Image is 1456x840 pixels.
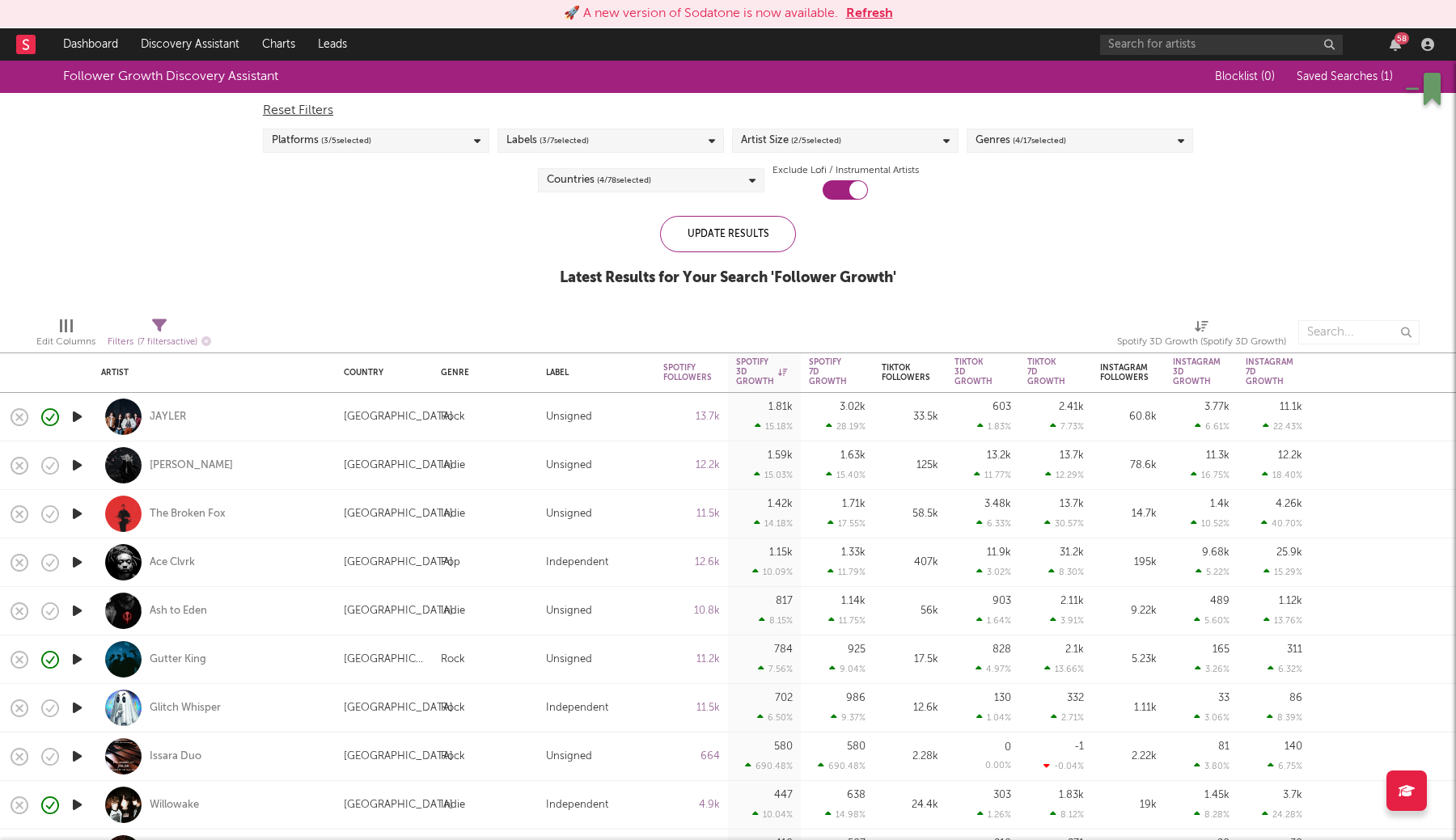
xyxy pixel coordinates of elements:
[1194,712,1230,723] div: 3.06 %
[546,796,608,815] div: Independent
[1263,421,1302,432] div: 22.43 %
[1210,596,1230,606] div: 489
[1100,650,1157,669] div: 5.23k
[36,312,95,359] div: Edit Columns
[441,553,460,572] div: Pop
[848,644,866,655] div: 925
[663,456,720,475] div: 12.2k
[1065,644,1084,655] div: 2.1k
[564,4,838,23] div: 🚀 A new version of Sodatone is now available.
[768,402,793,412] div: 1.81k
[840,450,866,461] div: 1.63k
[441,368,522,378] div: Genre
[1044,518,1084,529] div: 30.57 %
[1013,131,1066,150] span: ( 4 / 17 selected)
[1100,35,1343,55] input: Search for artists
[827,518,866,529] div: 17.55 %
[829,664,866,674] div: 9.04 %
[1050,809,1084,820] div: 8.12 %
[63,67,278,87] div: Follower Growth Discovery Assistant
[1045,470,1084,480] div: 12.29 %
[1027,357,1065,386] div: Tiktok 7D Growth
[1261,518,1302,529] div: 40.70 %
[976,664,1011,674] div: 4.97 %
[36,332,95,352] div: Edit Columns
[1074,741,1084,752] div: -1
[546,602,592,621] div: Unsigned
[1195,421,1230,432] div: 6.61 %
[150,410,186,424] a: JAYLER
[1204,402,1230,412] div: 3.77k
[1263,567,1302,577] div: 15.29 %
[663,796,720,815] div: 4.9k
[768,450,793,461] div: 1.59k
[1263,615,1302,626] div: 13.76 %
[1395,32,1409,44] div: 58
[993,644,1011,655] div: 828
[150,604,207,618] a: Ash to Eden
[1246,357,1293,386] div: Instagram 7D Growth
[1262,470,1302,480] div: 18.40 %
[150,652,206,667] div: Gutter King
[1218,693,1230,703] div: 33
[984,499,1011,509] div: 3.48k
[1268,664,1302,674] div: 6.32 %
[344,747,453,766] div: [GEOGRAPHIC_DATA]
[752,809,793,820] div: 10.04 %
[150,458,233,473] a: [PERSON_NAME]
[344,553,453,572] div: [GEOGRAPHIC_DATA]
[1005,742,1011,753] div: 0
[1204,790,1230,800] div: 1.45k
[846,693,866,703] div: 986
[1280,402,1302,412] div: 11.1k
[774,741,793,752] div: 580
[441,456,465,475] div: Indie
[741,131,841,150] div: Artist Size
[506,131,589,150] div: Labels
[1100,602,1157,621] div: 9.22k
[1196,567,1230,577] div: 5.22 %
[344,602,453,621] div: [GEOGRAPHIC_DATA]
[759,615,793,626] div: 8.15 %
[1173,357,1221,386] div: Instagram 3D Growth
[344,368,417,378] div: Country
[441,699,465,718] div: Rock
[540,131,589,150] span: ( 3 / 7 selected)
[882,602,938,621] div: 56k
[546,747,592,766] div: Unsigned
[344,504,453,524] div: [GEOGRAPHIC_DATA]
[974,470,1011,480] div: 11.77 %
[1100,456,1157,475] div: 78.6k
[993,402,1011,412] div: 603
[441,796,465,815] div: Indie
[597,171,651,190] span: ( 4 / 78 selected)
[660,216,796,252] div: Update Results
[976,615,1011,626] div: 1.64 %
[1100,504,1157,524] div: 14.7k
[882,504,938,524] div: 58.5k
[1100,407,1157,427] div: 60.8k
[663,699,720,718] div: 11.5k
[1297,71,1393,82] span: Saved Searches
[321,131,371,150] span: ( 3 / 5 selected)
[150,701,221,715] a: Glitch Whisper
[1276,547,1302,558] div: 25.9k
[976,567,1011,577] div: 3.02 %
[344,456,453,475] div: [GEOGRAPHIC_DATA]
[150,507,226,521] div: The Broken Fox
[831,712,866,723] div: 9.37 %
[1278,450,1302,461] div: 12.2k
[1279,596,1302,606] div: 1.12k
[775,693,793,703] div: 702
[546,553,608,572] div: Independent
[1276,499,1302,509] div: 4.26k
[987,547,1011,558] div: 11.9k
[828,615,866,626] div: 11.75 %
[1044,664,1084,674] div: 13.66 %
[1390,38,1401,51] button: 58
[809,357,847,386] div: Spotify 7D Growth
[272,131,371,150] div: Platforms
[1298,320,1420,344] input: Search...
